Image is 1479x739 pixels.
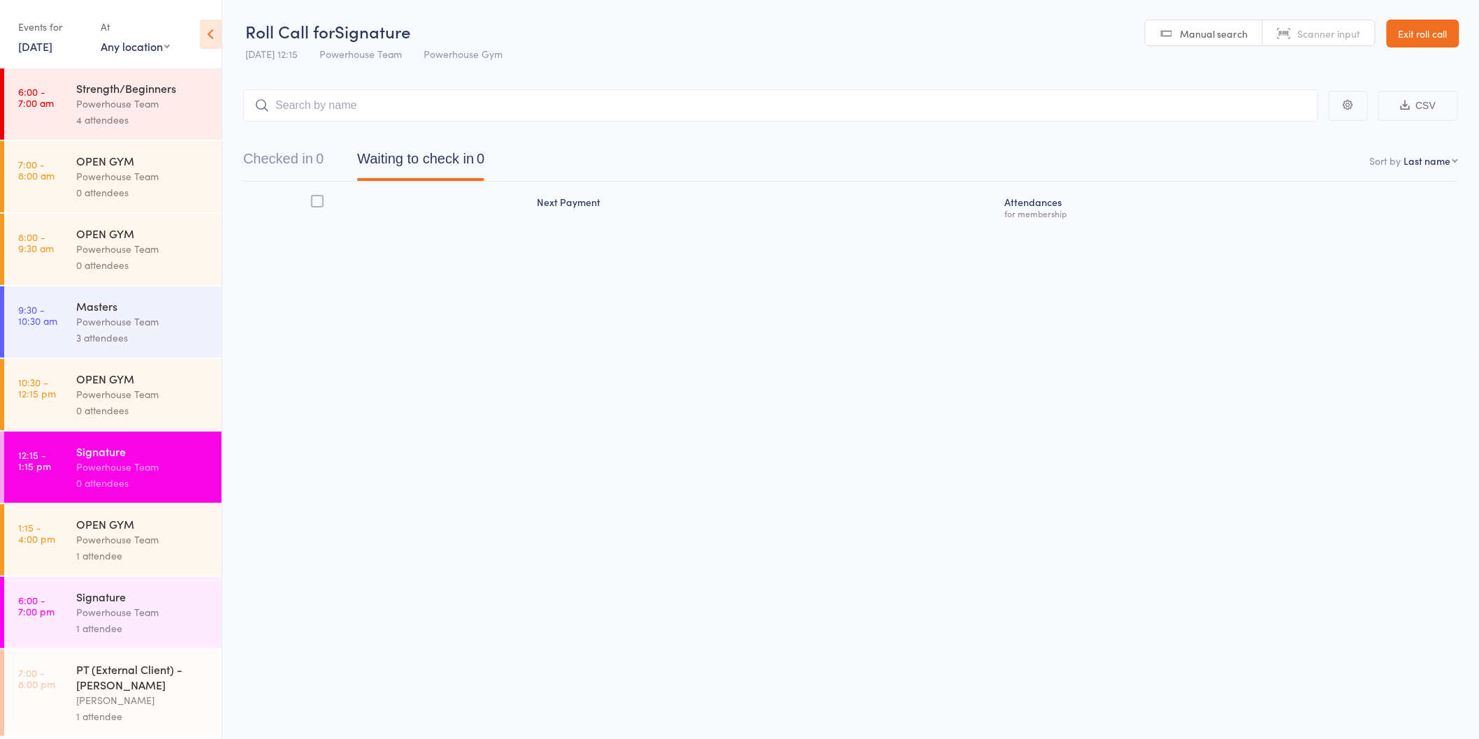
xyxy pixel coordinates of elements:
[76,112,210,128] div: 4 attendees
[18,667,55,689] time: 7:00 - 8:00 pm
[245,20,335,43] span: Roll Call for
[76,330,210,346] div: 3 attendees
[101,15,170,38] div: At
[1005,209,1452,218] div: for membership
[76,298,210,314] div: Masters
[1181,27,1248,41] span: Manual search
[1370,154,1401,168] label: Sort by
[4,214,222,285] a: 8:00 -9:30 amOPEN GYMPowerhouse Team0 attendees
[1000,188,1458,225] div: Atten­dances
[76,80,210,96] div: Strength/Beginners
[18,522,55,544] time: 1:15 - 4:00 pm
[18,38,52,54] a: [DATE]
[4,141,222,212] a: 7:00 -8:00 amOPEN GYMPowerhouse Team0 attendees
[76,371,210,386] div: OPEN GYM
[76,241,210,257] div: Powerhouse Team
[4,650,222,736] a: 7:00 -8:00 pmPT (External Client) - [PERSON_NAME][PERSON_NAME]1 attendee
[1387,20,1459,47] a: Exit roll call
[477,151,484,166] div: 0
[319,47,402,61] span: Powerhouse Team
[76,589,210,604] div: Signature
[76,444,210,459] div: Signature
[76,604,210,620] div: Powerhouse Team
[1404,154,1451,168] div: Last name
[316,151,324,166] div: 0
[76,516,210,532] div: OPEN GYM
[18,231,54,254] time: 8:00 - 9:30 am
[245,47,298,61] span: [DATE] 12:15
[76,153,210,168] div: OPEN GYM
[76,184,210,200] div: 0 attendees
[357,144,484,181] button: Waiting to check in0
[243,144,324,181] button: Checked in0
[76,620,210,636] div: 1 attendee
[4,504,222,576] a: 1:15 -4:00 pmOPEN GYMPowerhouse Team1 attendee
[76,226,210,241] div: OPEN GYM
[76,459,210,475] div: Powerhouse Team
[243,89,1318,122] input: Search by name
[101,38,170,54] div: Any location
[76,548,210,564] div: 1 attendee
[76,402,210,418] div: 0 attendees
[76,661,210,692] div: PT (External Client) - [PERSON_NAME]
[18,449,51,471] time: 12:15 - 1:15 pm
[76,532,210,548] div: Powerhouse Team
[76,386,210,402] div: Powerhouse Team
[18,304,57,326] time: 9:30 - 10:30 am
[4,286,222,358] a: 9:30 -10:30 amMastersPowerhouse Team3 attendees
[18,15,87,38] div: Events for
[76,314,210,330] div: Powerhouse Team
[18,86,54,108] time: 6:00 - 7:00 am
[76,257,210,273] div: 0 attendees
[335,20,410,43] span: Signature
[76,692,210,708] div: [PERSON_NAME]
[4,68,222,140] a: 6:00 -7:00 amStrength/BeginnersPowerhouse Team4 attendees
[4,577,222,648] a: 6:00 -7:00 pmSignaturePowerhouse Team1 attendee
[76,168,210,184] div: Powerhouse Team
[532,188,1000,225] div: Next Payment
[18,594,55,617] time: 6:00 - 7:00 pm
[1298,27,1361,41] span: Scanner input
[76,96,210,112] div: Powerhouse Team
[76,475,210,491] div: 0 attendees
[18,159,55,181] time: 7:00 - 8:00 am
[424,47,503,61] span: Powerhouse Gym
[76,708,210,724] div: 1 attendee
[18,376,56,399] time: 10:30 - 12:15 pm
[4,432,222,503] a: 12:15 -1:15 pmSignaturePowerhouse Team0 attendees
[1378,91,1458,121] button: CSV
[4,359,222,430] a: 10:30 -12:15 pmOPEN GYMPowerhouse Team0 attendees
